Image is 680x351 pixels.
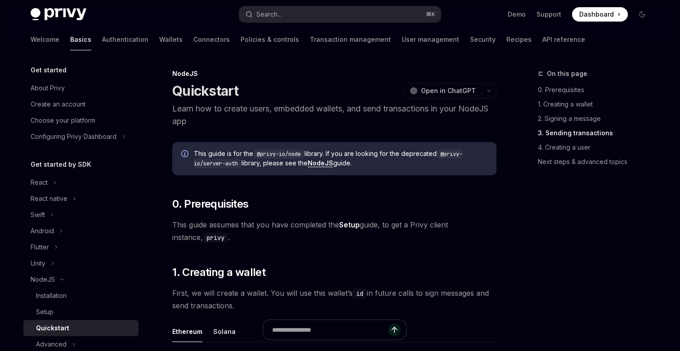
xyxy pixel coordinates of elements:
div: Configuring Privy Dashboard [31,131,116,142]
a: User management [402,29,459,50]
span: This guide assumes that you have completed the guide, to get a Privy client instance, . [172,218,497,244]
a: NodeJS [308,159,333,167]
input: Ask a question... [272,320,388,340]
div: NodeJS [31,274,55,285]
h5: Get started [31,65,67,76]
a: Setup [23,304,139,320]
span: This guide is for the library. If you are looking for the deprecated library, please see the guide. [194,149,488,168]
div: React native [31,193,67,204]
p: Learn how to create users, embedded wallets, and send transactions in your NodeJS app [172,102,497,128]
span: Dashboard [579,10,614,19]
div: Search... [256,9,282,20]
span: 0. Prerequisites [172,197,248,211]
a: Installation [23,288,139,304]
a: Recipes [506,29,532,50]
a: 4. Creating a user [538,140,657,155]
a: About Privy [23,80,139,96]
span: 1. Creating a wallet [172,265,265,280]
div: Setup [36,307,54,317]
a: 2. Signing a message [538,111,657,126]
div: Create an account [31,99,85,110]
div: Installation [36,290,67,301]
button: Toggle Android section [23,223,139,239]
div: Choose your platform [31,115,95,126]
button: Toggle Flutter section [23,239,139,255]
a: Quickstart [23,320,139,336]
code: @privy-io/node [253,150,304,159]
div: Android [31,226,54,236]
button: Toggle React native section [23,191,139,207]
svg: Info [181,150,190,159]
a: API reference [542,29,585,50]
button: Open search [239,6,441,22]
a: Support [537,10,561,19]
a: Next steps & advanced topics [538,155,657,169]
a: Welcome [31,29,59,50]
a: Connectors [193,29,230,50]
code: privy [203,233,228,243]
div: Flutter [31,242,49,253]
a: Basics [70,29,91,50]
a: 3. Sending transactions [538,126,657,140]
a: Choose your platform [23,112,139,129]
img: dark logo [31,8,86,21]
div: Unity [31,258,45,269]
div: Swift [31,209,45,220]
h1: Quickstart [172,83,239,99]
a: 1. Creating a wallet [538,97,657,111]
button: Toggle React section [23,174,139,191]
button: Open in ChatGPT [404,83,481,98]
button: Toggle Swift section [23,207,139,223]
span: Open in ChatGPT [421,86,476,95]
a: Setup [339,220,360,230]
div: React [31,177,48,188]
button: Toggle dark mode [635,7,649,22]
code: id [353,289,367,298]
a: Policies & controls [241,29,299,50]
a: Security [470,29,496,50]
button: Toggle NodeJS section [23,271,139,288]
a: Dashboard [572,7,628,22]
div: NodeJS [172,69,497,78]
a: Wallets [159,29,183,50]
span: First, we will create a wallet. You will use this wallet’s in future calls to sign messages and s... [172,287,497,312]
a: Create an account [23,96,139,112]
button: Toggle Unity section [23,255,139,271]
span: ⌘ K [426,11,435,18]
a: Transaction management [310,29,391,50]
button: Send message [388,324,401,336]
a: Demo [508,10,526,19]
h5: Get started by SDK [31,159,91,170]
div: Quickstart [36,323,69,333]
div: About Privy [31,83,65,93]
span: On this page [547,68,587,79]
a: 0. Prerequisites [538,83,657,97]
a: Authentication [102,29,148,50]
button: Toggle Configuring Privy Dashboard section [23,129,139,145]
code: @privy-io/server-auth [194,150,462,168]
div: Advanced [36,339,67,350]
